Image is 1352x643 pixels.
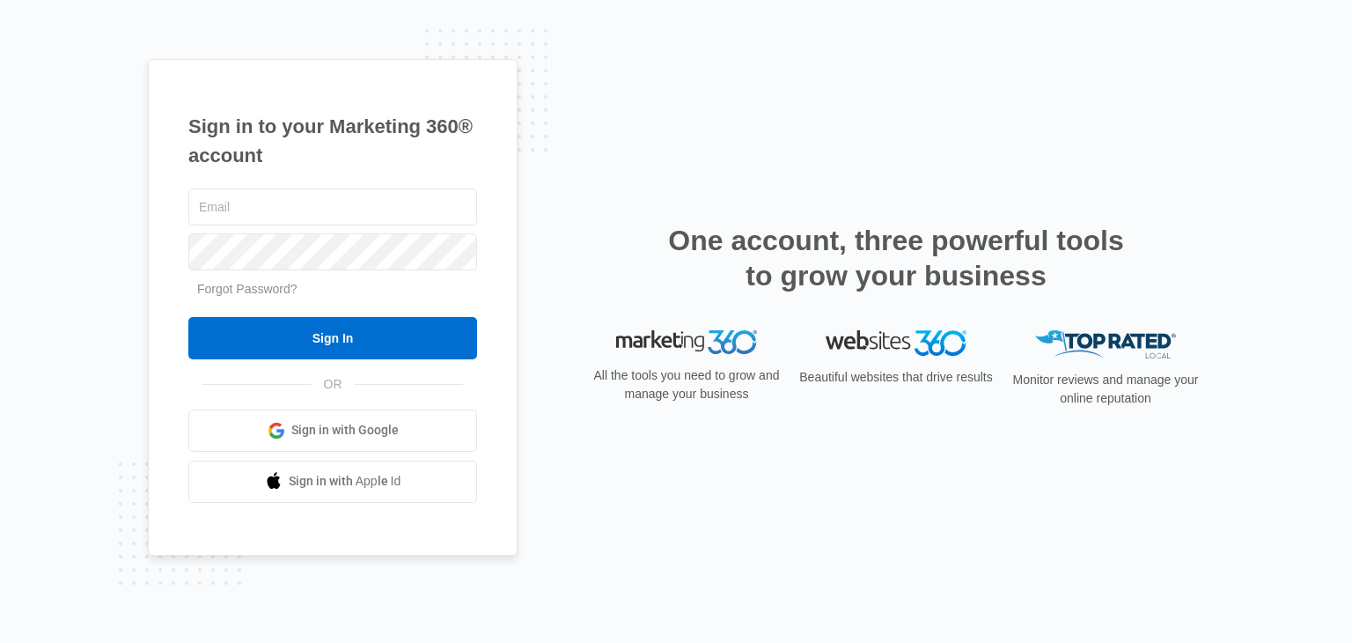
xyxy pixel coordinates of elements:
span: OR [312,375,355,394]
img: Top Rated Local [1035,330,1176,359]
input: Email [188,188,477,225]
p: Monitor reviews and manage your online reputation [1007,371,1204,408]
a: Sign in with Google [188,410,477,452]
p: Beautiful websites that drive results [797,368,995,387]
a: Sign in with Apple Id [188,461,477,503]
a: Forgot Password? [197,282,298,296]
span: Sign in with Google [291,421,399,440]
p: All the tools you need to grow and manage your business [588,366,785,403]
img: Marketing 360 [616,330,757,355]
span: Sign in with Apple Id [289,472,401,491]
input: Sign In [188,317,477,359]
img: Websites 360 [826,330,966,356]
h1: Sign in to your Marketing 360® account [188,112,477,170]
h2: One account, three powerful tools to grow your business [663,223,1129,293]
